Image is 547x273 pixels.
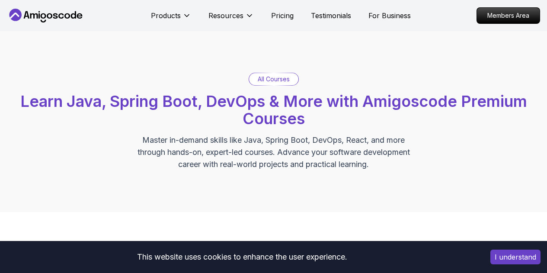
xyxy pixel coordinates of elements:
a: Pricing [271,10,294,21]
p: Master in-demand skills like Java, Spring Boot, DevOps, React, and more through hands-on, expert-... [128,134,419,170]
div: This website uses cookies to enhance the user experience. [6,247,477,267]
a: Members Area [477,7,540,24]
button: Products [151,10,191,28]
p: Products [151,10,181,21]
a: Testimonials [311,10,351,21]
p: All Courses [258,75,290,84]
a: For Business [368,10,411,21]
p: Members Area [477,8,540,23]
button: Accept cookies [490,250,541,264]
span: Learn Java, Spring Boot, DevOps & More with Amigoscode Premium Courses [20,92,527,128]
p: Resources [208,10,243,21]
button: Resources [208,10,254,28]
